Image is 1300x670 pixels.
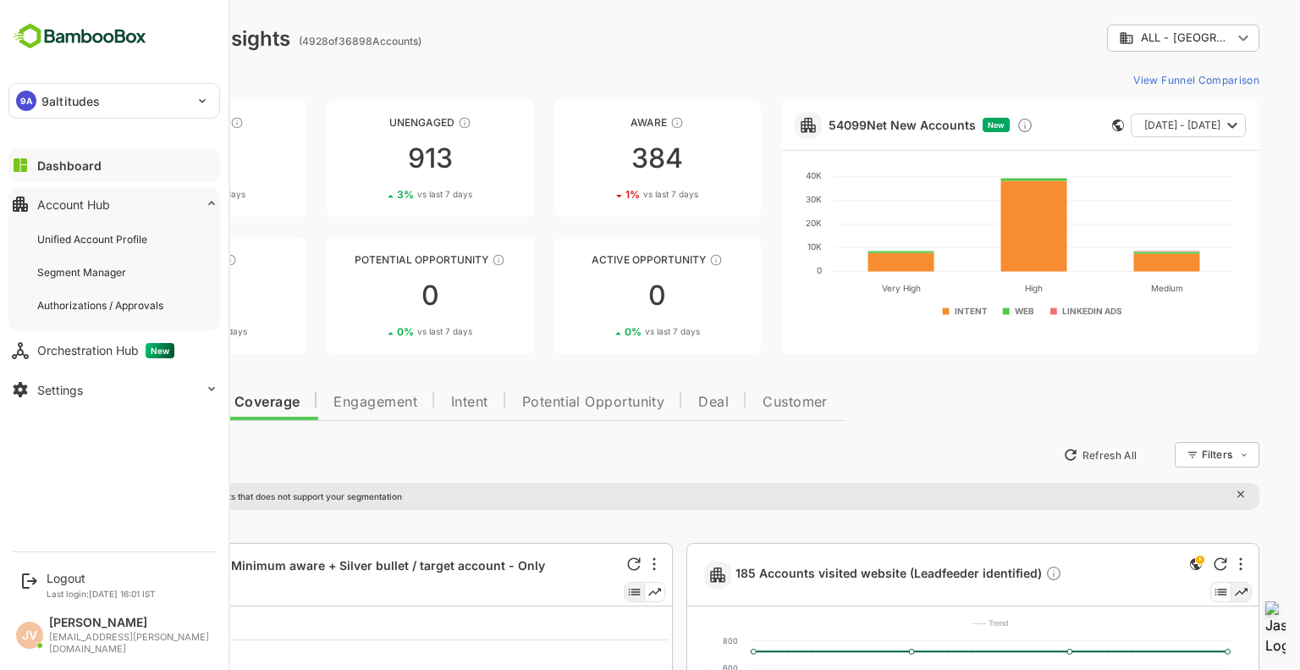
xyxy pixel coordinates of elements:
div: These accounts have just entered the buying cycle and need further nurturing [611,116,625,130]
div: Settings [37,383,83,397]
text: 0 [757,265,763,275]
div: 4K [41,145,247,172]
span: vs last 7 days [584,188,639,201]
div: Aware [495,116,702,129]
div: [PERSON_NAME] [49,616,212,630]
text: 10K [748,241,763,252]
div: Dashboard [37,158,102,173]
div: ALL - Belgium [1060,30,1173,46]
a: Active OpportunityThese accounts have open opportunities which might be at any of the Sales Stage... [495,237,702,354]
div: Unified Account Profile [37,232,151,246]
a: UnreachedThese accounts have not been engaged with for a defined time period4K0%vs last 7 days [41,100,247,217]
text: 40K [746,170,763,180]
span: vs last 7 days [358,188,413,201]
div: ALL - [GEOGRAPHIC_DATA] [1048,22,1200,55]
div: More [593,557,597,571]
a: UnengagedThese accounts have not shown enough engagement and need nurturing9133%vs last 7 days [267,100,474,217]
img: BambooboxFullLogoMark.5f36c76dfaba33ec1ec1367b70bb1252.svg [8,20,151,53]
button: Dashboard [8,148,220,182]
a: Potential OpportunityThese accounts are MQAs and can be passed on to Inside Sales00%vs last 7 days [267,237,474,354]
div: Account Hub [37,197,110,212]
div: Potential Opportunity [267,253,474,266]
button: View Funnel Comparison [1067,66,1200,93]
div: These accounts have not been engaged with for a defined time period [171,116,185,130]
button: Account Hub [8,187,220,221]
div: Description not present [986,565,1003,584]
div: Segment Manager [37,265,129,280]
div: 9A [16,91,36,111]
div: Filters [1143,448,1173,461]
a: 277 Accounts Minimum aware + Silver bullet / target account - Only prospectsDescription not present [88,558,544,592]
button: Refresh All [996,441,1085,468]
text: 30K [746,194,763,204]
span: 185 Accounts visited website (Leadfeeder identified) [676,565,1003,584]
button: [DATE] - [DATE] [1071,114,1187,137]
div: Engaged [41,253,247,266]
text: 20K [746,218,763,228]
div: These accounts are MQAs and can be passed on to Inside Sales [432,253,446,267]
button: Orchestration HubNew [8,334,220,368]
span: vs last 7 days [131,188,186,201]
div: Orchestration Hub [37,343,174,358]
span: 277 Accounts Minimum aware + Silver bullet / target account - Only prospects [88,558,537,592]
span: ALL - [GEOGRAPHIC_DATA] [1082,31,1173,44]
span: Deal [639,396,669,409]
text: 800 [664,636,679,645]
span: Data Quality and Coverage [58,396,240,409]
th: Account Name [46,607,609,640]
text: Very High [822,283,861,294]
a: 54099Net New Accounts [769,118,917,132]
span: Potential Opportunity [463,396,606,409]
div: 49 [41,282,247,309]
div: Unengaged [267,116,474,129]
div: JV [16,622,43,649]
span: [DATE] - [DATE] [1085,114,1161,136]
div: More [1180,557,1183,571]
p: 9altitudes [41,92,100,110]
text: ---- Trend [913,618,950,628]
div: 0 % [111,188,186,201]
div: Dashboard Insights [41,26,231,51]
span: New [146,343,174,358]
a: EngagedThese accounts are warm, further nurturing would qualify them to MQAs4912%vs last 7 days [41,237,247,354]
div: Refresh [568,557,581,571]
div: These accounts have open opportunities which might be at any of the Sales Stages [650,253,664,267]
div: 9A9altitudes [9,84,219,118]
div: 913 [267,145,474,172]
span: LV [65,653,76,665]
div: Filters [1141,440,1200,470]
span: Intent [392,396,429,409]
span: Engagement [274,396,358,409]
div: 0 % [565,325,641,338]
div: This card does not support filter and segments [1053,119,1065,131]
div: This is a global insight. Segment selection is not applicable for this view [1126,554,1147,577]
div: 0 % [338,325,413,338]
span: vs last 7 days [358,325,413,338]
p: Last login: [DATE] 16:01 IST [47,589,156,599]
span: New [928,120,945,130]
div: 3 % [338,188,413,201]
div: Logout [47,571,156,585]
div: 1 % [566,188,639,201]
div: Authorizations / Approvals [37,298,167,313]
p: There are global insights that does not support your segmentation [74,491,343,501]
text: High [966,283,983,294]
div: Refresh [1154,557,1168,571]
span: vs last 7 days [586,325,641,338]
div: 0 [267,282,474,309]
div: 384 [495,145,702,172]
div: These accounts have not shown enough engagement and need nurturing [399,116,412,130]
button: New Insights [41,440,164,470]
div: Description not present [151,573,168,592]
div: Active Opportunity [495,253,702,266]
ag: ( 4928 of 36898 Accounts) [240,35,362,47]
div: These accounts are warm, further nurturing would qualify them to MQAs [164,253,178,267]
span: vs last 7 days [133,325,188,338]
text: Medium [1091,283,1123,293]
button: Settings [8,373,220,407]
a: 185 Accounts visited website (Leadfeeder identified)Description not present [676,565,1010,584]
div: 0 [495,282,702,309]
div: 12 % [109,325,188,338]
a: LVD NV [92,652,131,665]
